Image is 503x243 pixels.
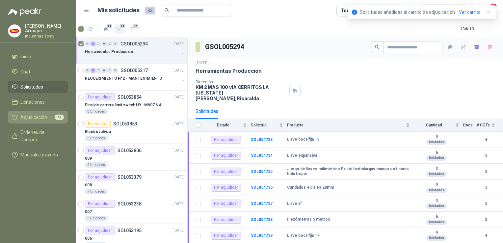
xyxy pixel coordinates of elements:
div: 14 [91,41,95,46]
button: 14 [101,24,112,34]
a: SOL054735 [251,169,273,174]
span: # COTs [477,123,490,127]
div: 0 [102,68,107,73]
b: 3 [414,166,459,172]
p: 008 [85,182,92,188]
div: Por adjudicar [85,173,115,181]
th: Solicitud [251,119,287,132]
p: Electroválvula [85,129,111,135]
p: [DATE] [173,67,185,74]
b: Flexómetros 5 metros [287,217,330,222]
span: 1 [490,3,497,9]
span: Adjudicación [20,114,47,121]
div: 0 [96,41,101,46]
p: 007 [85,209,92,215]
a: 0 14 0 0 0 0 GSOL005294[DATE] Herramientas Producción [85,40,186,61]
a: Manuales y ayuda [8,148,68,161]
div: 7 Unidades [85,189,108,194]
p: [DATE] [173,121,185,127]
div: 0 [107,41,112,46]
img: Logo peakr [8,8,41,16]
p: Herramientas Producción [85,49,133,55]
div: 8 Unidades [85,109,108,114]
div: Unidades [426,140,447,145]
p: SOL053853 [113,121,137,126]
a: Por adjudicarSOL053854[DATE] Final de carrera limit switch HY -M907 6 A - 250 V a.c8 Unidades [76,91,187,117]
span: search [165,8,169,13]
span: Órdenes de Compra [20,129,62,143]
p: Industrias Tomy [25,34,68,38]
div: 1 - 13 de 13 [457,24,495,34]
div: Por adjudicar [211,232,241,240]
span: 14 [55,115,64,120]
b: 9 [414,230,459,236]
span: Chat [20,68,30,75]
p: Dirección [196,80,287,84]
th: Docs [463,119,477,132]
a: SOL054739 [251,233,273,238]
div: Solicitudes [196,108,218,115]
a: Órdenes de Compra [8,126,68,146]
a: Ver carrito [459,9,481,16]
b: 9 [414,134,459,140]
div: 1 Unidades [85,162,108,168]
span: Solicitudes [20,83,43,91]
span: Cantidad [414,123,454,127]
span: search [375,45,380,49]
div: Por adjudicar [85,227,115,234]
div: Por adjudicar [211,184,241,192]
b: 6 [414,150,459,156]
p: [DATE] [173,174,185,180]
div: Por adjudicar [85,93,115,101]
p: [DATE] [173,228,185,234]
p: SOL053806 [118,148,142,153]
b: Llave boca fija 17 [287,233,319,238]
b: 3 [477,169,495,175]
p: 009 [85,155,92,162]
span: Licitaciones [20,98,45,106]
th: # COTs [477,119,503,132]
a: Por adjudicarSOL053379[DATE] 0087 Unidades [76,171,187,197]
p: [DATE] [173,41,185,47]
p: [DATE] [196,60,209,66]
th: Cantidad [414,119,463,132]
div: Por adjudicar [211,216,241,224]
div: Unidades [426,155,447,161]
button: 14 [127,24,138,34]
p: GSOL005294 [120,41,148,46]
a: SOL054738 [251,217,273,222]
button: 1 [483,5,495,16]
b: 6 [414,214,459,220]
div: 0 [85,41,90,46]
a: Por adjudicarSOL053806[DATE] 0091 Unidades [76,144,187,171]
div: Por adjudicar [85,147,115,154]
b: 4 [477,232,495,239]
span: Producto [287,123,405,127]
a: Licitaciones [8,96,68,108]
p: SOL053854 [118,95,142,99]
a: SOL054734 [251,153,273,158]
a: SOL054737 [251,201,273,206]
div: Unidades [426,235,447,241]
div: Todas [341,7,355,14]
b: 3 [477,217,495,223]
button: 14 [114,24,125,34]
p: SOL053379 [118,175,142,179]
div: Por adjudicar [211,152,241,160]
span: Estado [205,123,242,127]
div: 0 [85,68,90,73]
div: 0 [113,68,118,73]
b: 3 [477,152,495,159]
b: 4 [477,137,495,143]
b: 3 [477,201,495,207]
div: Unidades [426,188,447,193]
button: Nueva solicitud [419,5,470,16]
div: 0 [107,68,112,73]
p: [DATE] [173,94,185,100]
b: 9 [414,182,459,188]
img: Company Logo [8,25,21,37]
p: GSOL005217 [120,68,148,73]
